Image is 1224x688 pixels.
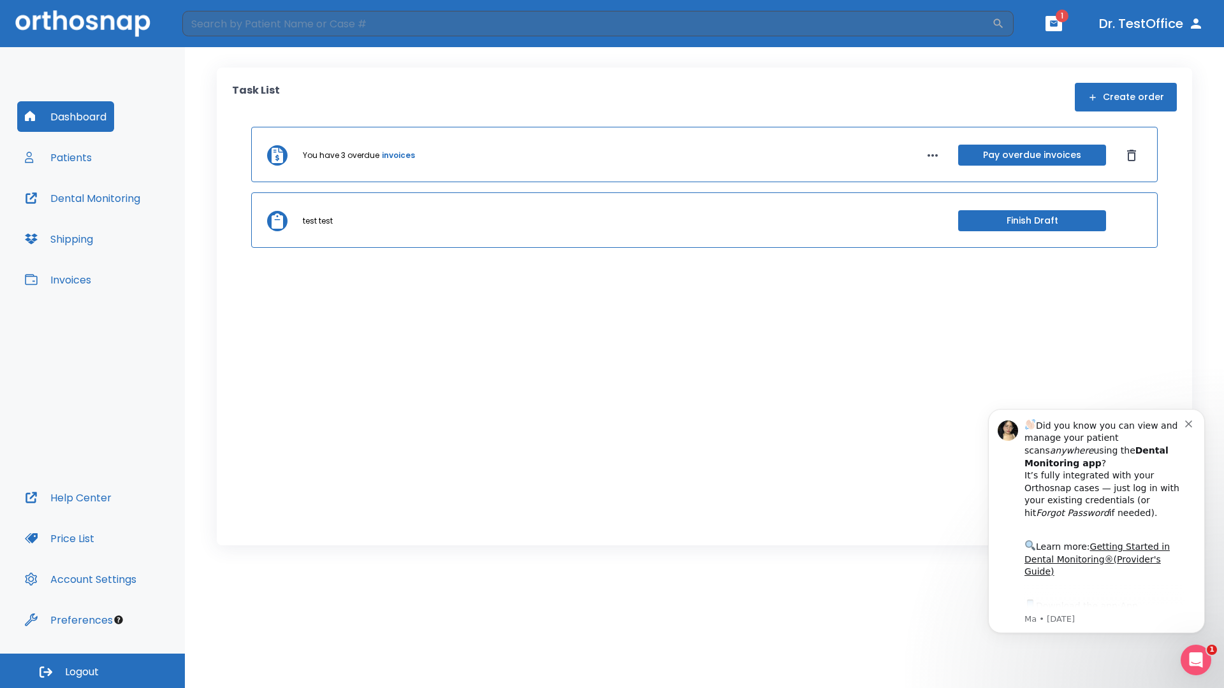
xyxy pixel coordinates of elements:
[1121,145,1142,166] button: Dismiss
[17,224,101,254] button: Shipping
[958,210,1106,231] button: Finish Draft
[17,101,114,132] button: Dashboard
[17,482,119,513] button: Help Center
[182,11,992,36] input: Search by Patient Name or Case #
[303,150,379,161] p: You have 3 overdue
[232,83,280,111] p: Task List
[17,605,120,635] button: Preferences
[382,150,415,161] a: invoices
[1056,10,1068,22] span: 1
[17,142,99,173] button: Patients
[113,614,124,626] div: Tooltip anchor
[1181,645,1211,675] iframe: Intercom live chat
[65,665,99,679] span: Logout
[1075,83,1177,111] button: Create order
[15,10,150,36] img: Orthosnap
[17,564,144,594] button: Account Settings
[17,183,148,213] button: Dental Monitoring
[303,215,333,227] p: test test
[969,393,1224,682] iframe: Intercom notifications message
[1207,645,1217,655] span: 1
[958,145,1106,166] button: Pay overdue invoices
[17,523,102,554] button: Price List
[17,264,99,295] button: Invoices
[1094,12,1209,35] button: Dr. TestOffice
